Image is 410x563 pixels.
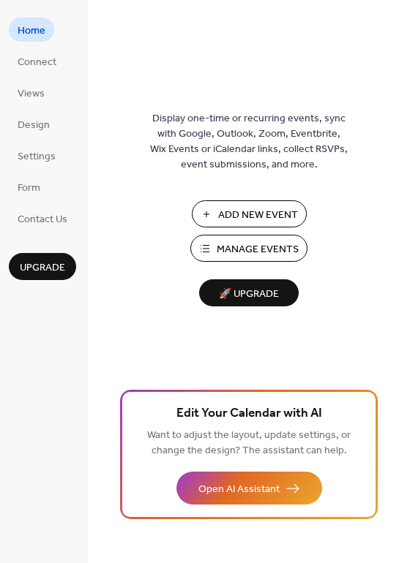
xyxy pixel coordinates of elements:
[9,80,53,105] a: Views
[176,404,322,424] span: Edit Your Calendar with AI
[18,55,56,70] span: Connect
[18,118,50,133] span: Design
[18,23,45,39] span: Home
[190,235,307,262] button: Manage Events
[208,284,290,304] span: 🚀 Upgrade
[198,482,280,497] span: Open AI Assistant
[18,86,45,102] span: Views
[20,260,65,276] span: Upgrade
[9,112,59,136] a: Design
[18,212,67,227] span: Contact Us
[150,111,348,173] span: Display one-time or recurring events, sync with Google, Outlook, Zoom, Eventbrite, Wix Events or ...
[192,200,307,227] button: Add New Event
[9,18,54,42] a: Home
[9,143,64,167] a: Settings
[18,181,40,196] span: Form
[18,149,56,165] span: Settings
[9,49,65,73] a: Connect
[217,242,299,257] span: Manage Events
[9,206,76,230] a: Contact Us
[199,279,299,306] button: 🚀 Upgrade
[147,426,351,461] span: Want to adjust the layout, update settings, or change the design? The assistant can help.
[9,253,76,280] button: Upgrade
[9,175,49,199] a: Form
[218,208,298,223] span: Add New Event
[176,472,322,505] button: Open AI Assistant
